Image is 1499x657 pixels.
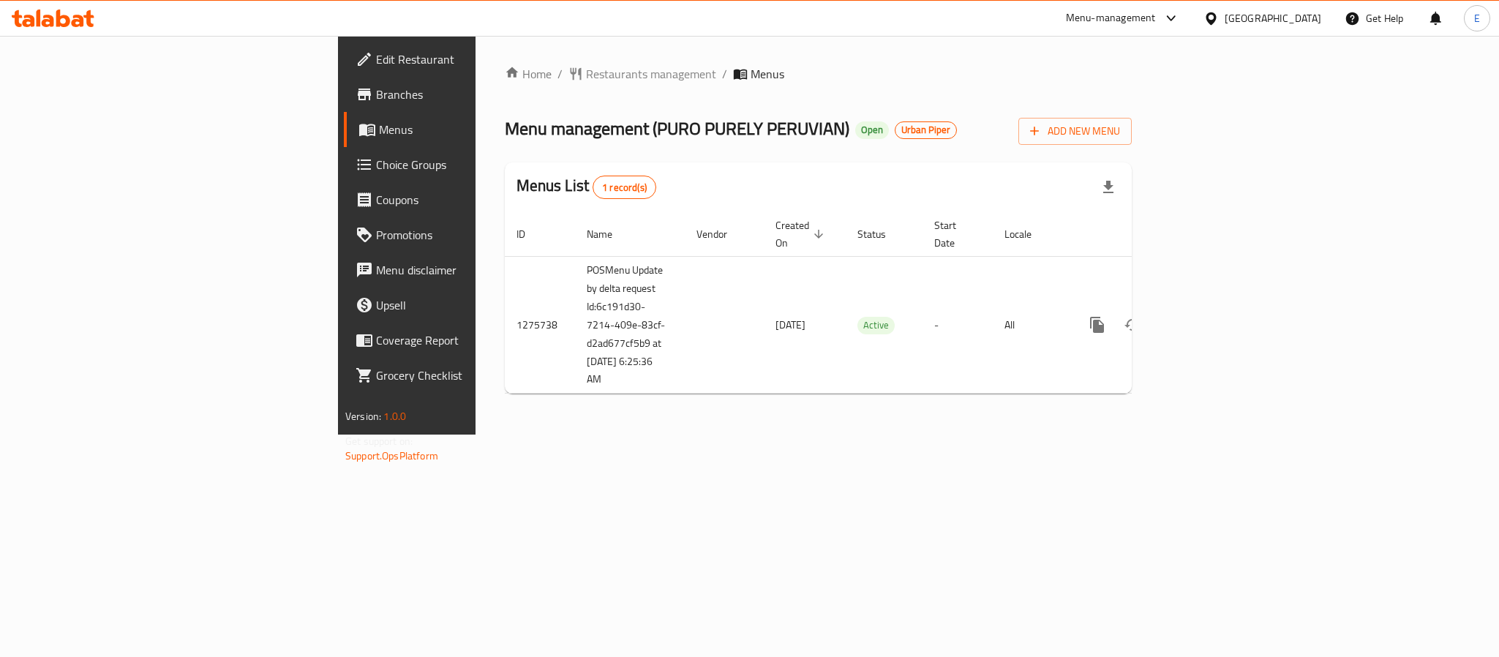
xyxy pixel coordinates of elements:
div: Open [855,121,889,139]
h2: Menus List [516,175,656,199]
button: Add New Menu [1018,118,1132,145]
span: Coupons [376,191,576,209]
button: Change Status [1115,307,1150,342]
td: All [993,256,1068,394]
a: Promotions [344,217,588,252]
span: Choice Groups [376,156,576,173]
span: Created On [775,217,828,252]
span: Promotions [376,226,576,244]
span: Edit Restaurant [376,50,576,68]
span: Version: [345,407,381,426]
span: Coverage Report [376,331,576,349]
span: 1 record(s) [593,181,655,195]
a: Coverage Report [344,323,588,358]
span: Menu disclaimer [376,261,576,279]
span: Upsell [376,296,576,314]
a: Edit Restaurant [344,42,588,77]
span: Locale [1004,225,1051,243]
span: 1.0.0 [383,407,406,426]
span: Branches [376,86,576,103]
span: Urban Piper [895,124,956,136]
li: / [722,65,727,83]
span: Menus [379,121,576,138]
nav: breadcrumb [505,65,1132,83]
span: Add New Menu [1030,122,1120,140]
span: Restaurants management [586,65,716,83]
span: ID [516,225,544,243]
span: Menus [751,65,784,83]
th: Actions [1068,212,1232,257]
td: POSMenu Update by delta request Id:6c191d30-7214-409e-83cf-d2ad677cf5b9 at [DATE] 6:25:36 AM [575,256,685,394]
a: Grocery Checklist [344,358,588,393]
span: Menu management ( PURO PURELY PERUVIAN ) [505,112,849,145]
span: Grocery Checklist [376,367,576,384]
span: Status [857,225,905,243]
a: Branches [344,77,588,112]
span: Active [857,317,895,334]
span: E [1474,10,1480,26]
span: [DATE] [775,315,805,334]
a: Choice Groups [344,147,588,182]
a: Upsell [344,288,588,323]
a: Menus [344,112,588,147]
a: Coupons [344,182,588,217]
td: - [923,256,993,394]
table: enhanced table [505,212,1232,394]
div: Total records count [593,176,656,199]
div: Export file [1091,170,1126,205]
span: Open [855,124,889,136]
span: Vendor [696,225,746,243]
button: more [1080,307,1115,342]
span: Get support on: [345,432,413,451]
span: Start Date [934,217,975,252]
div: Menu-management [1066,10,1156,27]
span: Name [587,225,631,243]
a: Support.OpsPlatform [345,446,438,465]
a: Restaurants management [568,65,716,83]
div: [GEOGRAPHIC_DATA] [1225,10,1321,26]
a: Menu disclaimer [344,252,588,288]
